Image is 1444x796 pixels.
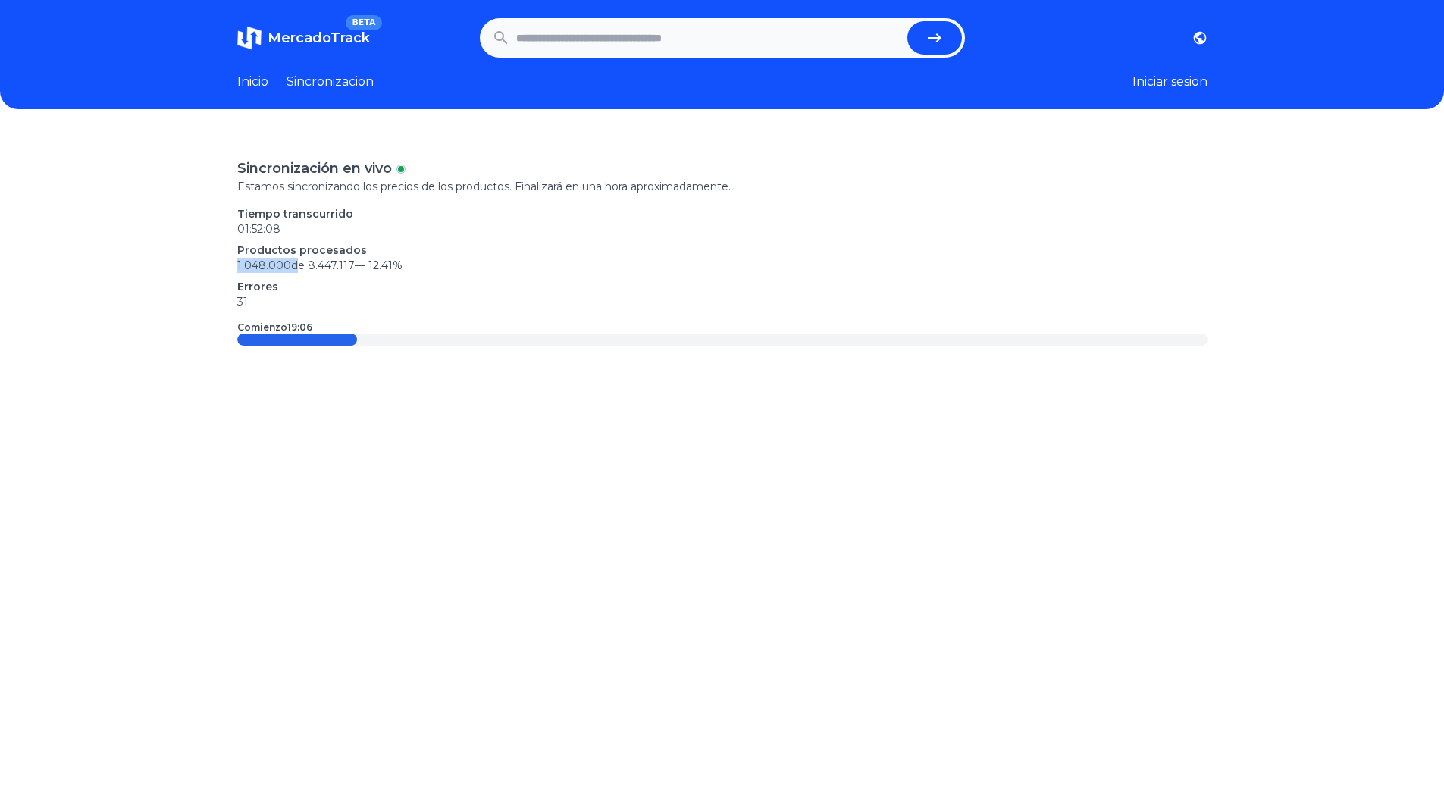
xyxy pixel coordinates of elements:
[1132,73,1208,91] button: Iniciar sesion
[237,222,280,236] time: 01:52:08
[268,30,370,46] span: MercadoTrack
[237,158,392,179] p: Sincronización en vivo
[237,206,1208,221] p: Tiempo transcurrido
[237,279,1208,294] p: Errores
[346,15,381,30] span: BETA
[237,179,1208,194] p: Estamos sincronizando los precios de los productos. Finalizará en una hora aproximadamente.
[237,26,262,50] img: MercadoTrack
[237,321,312,334] p: Comienzo
[237,243,1208,258] p: Productos procesados
[237,26,370,50] a: MercadoTrackBETA
[237,73,268,91] a: Inicio
[287,321,312,333] time: 19:06
[237,294,1208,309] p: 31
[368,259,403,272] span: 12.41 %
[287,73,374,91] a: Sincronizacion
[237,258,1208,273] p: 1.048.000 de 8.447.117 —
